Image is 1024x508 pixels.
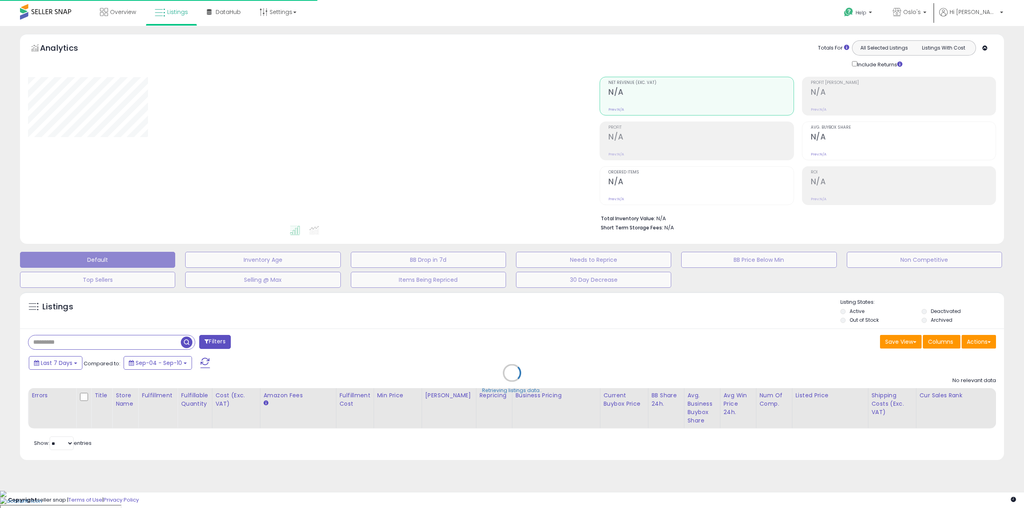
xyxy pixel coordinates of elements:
span: Net Revenue (Exc. VAT) [608,81,793,85]
span: Hi [PERSON_NAME] [950,8,998,16]
small: Prev: N/A [811,152,826,157]
span: DataHub [216,8,241,16]
h2: N/A [811,132,996,143]
button: Top Sellers [20,272,175,288]
button: 30 Day Decrease [516,272,671,288]
span: Help [856,9,866,16]
small: Prev: N/A [608,152,624,157]
button: BB Price Below Min [681,252,836,268]
button: BB Drop in 7d [351,252,506,268]
i: Get Help [844,7,854,17]
button: Selling @ Max [185,272,340,288]
span: N/A [664,224,674,231]
h5: Analytics [40,42,94,56]
h2: N/A [608,132,793,143]
button: Listings With Cost [914,43,973,53]
h2: N/A [811,177,996,188]
button: Non Competitive [847,252,1002,268]
div: Totals For [818,44,849,52]
button: Inventory Age [185,252,340,268]
small: Prev: N/A [608,197,624,201]
b: Total Inventory Value: [601,215,655,222]
button: Items Being Repriced [351,272,506,288]
h2: N/A [608,88,793,98]
a: Hi [PERSON_NAME] [939,8,1003,26]
span: Ordered Items [608,170,793,175]
h2: N/A [608,177,793,188]
h2: N/A [811,88,996,98]
span: ROI [811,170,996,175]
span: Profit [PERSON_NAME] [811,81,996,85]
small: Prev: N/A [811,197,826,201]
b: Short Term Storage Fees: [601,224,663,231]
button: Needs to Reprice [516,252,671,268]
small: Prev: N/A [811,107,826,112]
small: Prev: N/A [608,107,624,112]
span: Avg. Buybox Share [811,126,996,130]
li: N/A [601,213,990,223]
span: Oslo's [903,8,921,16]
span: Overview [110,8,136,16]
a: Help [838,1,880,26]
span: Listings [167,8,188,16]
span: Profit [608,126,793,130]
div: Include Returns [846,60,912,69]
div: Retrieving listings data.. [482,387,542,394]
button: Default [20,252,175,268]
button: All Selected Listings [854,43,914,53]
